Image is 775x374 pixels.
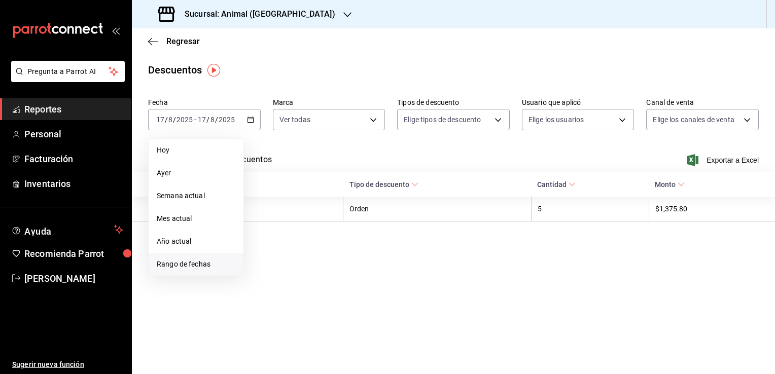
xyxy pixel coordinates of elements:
[529,115,584,125] span: Elige los usuarios
[157,259,235,270] span: Rango de fechas
[537,180,576,189] span: Cantidad
[24,177,123,191] span: Inventarios
[112,26,120,34] button: open_drawer_menu
[24,247,123,260] span: Recomienda Parrot
[7,73,125,84] a: Pregunta a Parrot AI
[210,116,215,124] input: --
[27,66,109,77] span: Pregunta a Parrot AI
[689,154,759,166] button: Exportar a Excel
[24,102,123,116] span: Reportes
[24,223,110,236] span: Ayuda
[206,116,209,124] span: /
[343,197,532,221] th: Orden
[397,99,510,106] label: Tipos de descuento
[215,116,218,124] span: /
[157,191,235,201] span: Semana actual
[177,8,335,20] h3: Sucursal: Animal ([GEOGRAPHIC_DATA])
[522,99,635,106] label: Usuario que aplicó
[24,127,123,141] span: Personal
[218,116,235,124] input: ----
[148,99,261,106] label: Fecha
[649,197,775,221] th: $1,375.80
[531,197,649,221] th: 5
[157,213,235,224] span: Mes actual
[156,116,165,124] input: --
[157,145,235,156] span: Hoy
[646,99,759,106] label: Canal de venta
[168,116,173,124] input: --
[12,359,123,370] span: Sugerir nueva función
[132,197,343,221] th: [PERSON_NAME]
[166,36,200,46] span: Regresar
[165,116,168,124] span: /
[404,115,481,125] span: Elige tipos de descuento
[148,36,200,46] button: Regresar
[157,168,235,178] span: Ayer
[653,115,734,125] span: Elige los canales de venta
[157,236,235,247] span: Año actual
[349,180,418,189] span: Tipo de descuento
[197,116,206,124] input: --
[207,64,220,77] img: Tooltip marker
[273,99,385,106] label: Marca
[24,272,123,285] span: [PERSON_NAME]
[11,61,125,82] button: Pregunta a Parrot AI
[173,116,176,124] span: /
[24,152,123,166] span: Facturación
[148,62,202,78] div: Descuentos
[176,116,193,124] input: ----
[279,115,310,125] span: Ver todas
[655,180,685,189] span: Monto
[194,116,196,124] span: -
